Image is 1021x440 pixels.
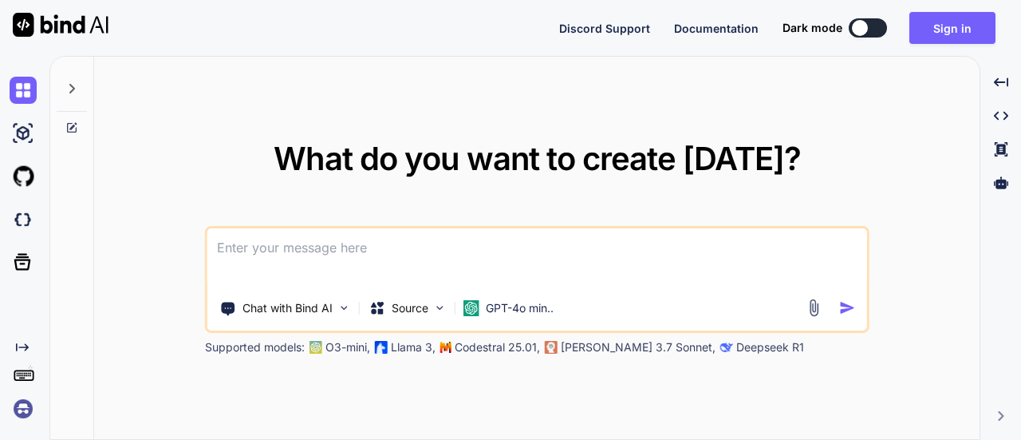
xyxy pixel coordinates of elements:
[561,339,715,355] p: [PERSON_NAME] 3.7 Sonnet,
[736,339,804,355] p: Deepseek R1
[486,300,554,316] p: GPT-4o min..
[309,341,322,354] img: GPT-4
[10,77,37,104] img: chat
[10,163,37,190] img: githubLight
[559,22,650,35] span: Discord Support
[13,13,108,37] img: Bind AI
[392,300,428,316] p: Source
[433,301,447,315] img: Pick Models
[391,339,436,355] p: Llama 3,
[455,339,540,355] p: Codestral 25.01,
[674,22,759,35] span: Documentation
[838,299,855,316] img: icon
[720,341,733,354] img: claude
[10,206,37,233] img: darkCloudIdeIcon
[804,299,822,317] img: attachment
[337,301,351,315] img: Pick Tools
[559,20,650,37] button: Discord Support
[463,300,479,316] img: GPT-4o mini
[325,339,370,355] p: O3-mini,
[909,12,995,44] button: Sign in
[674,20,759,37] button: Documentation
[440,342,451,353] img: Mistral-AI
[783,20,842,36] span: Dark mode
[274,139,801,178] span: What do you want to create [DATE]?
[545,341,558,354] img: claude
[375,341,388,354] img: Llama2
[242,300,333,316] p: Chat with Bind AI
[205,339,305,355] p: Supported models:
[10,395,37,422] img: signin
[10,120,37,147] img: ai-studio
